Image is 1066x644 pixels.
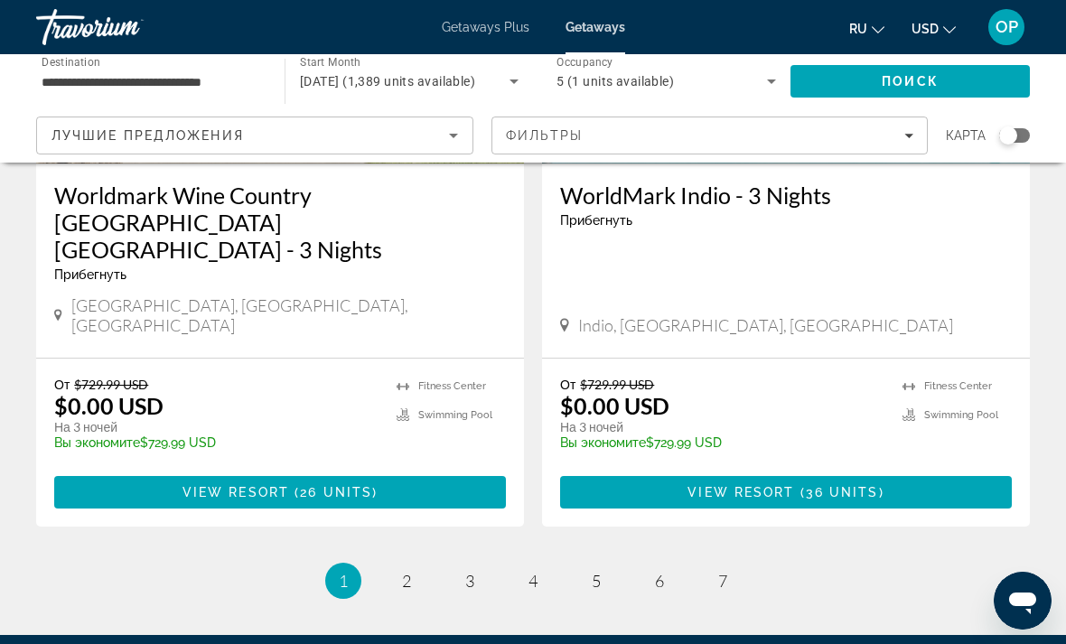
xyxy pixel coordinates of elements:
a: Getaways Plus [442,20,529,34]
span: Destination [42,55,100,68]
span: 1 [339,571,348,591]
p: $0.00 USD [54,392,164,419]
span: 5 (1 units available) [556,74,674,89]
span: View Resort [182,485,289,499]
span: USD [912,22,939,36]
span: 5 [592,571,601,591]
span: Прибегнуть [560,213,632,228]
input: Select destination [42,71,261,93]
span: OP [996,18,1018,36]
a: Travorium [36,4,217,51]
p: $0.00 USD [560,392,669,419]
span: карта [946,123,986,148]
span: ru [849,22,867,36]
span: 3 [465,571,474,591]
button: Change currency [912,15,956,42]
span: Вы экономите [560,435,646,450]
span: 6 [655,571,664,591]
span: ( ) [794,485,884,499]
mat-select: Sort by [51,125,458,146]
button: View Resort(36 units) [560,476,1012,509]
iframe: Кнопка запуска окна обмена сообщениями [994,572,1052,630]
p: На 3 ночей [560,419,884,435]
span: Swimming Pool [924,409,998,421]
a: WorldMark Indio - 3 Nights [560,182,1012,209]
span: 26 units [300,485,372,499]
span: Occupancy [556,56,613,69]
span: ( ) [289,485,378,499]
span: Indio, [GEOGRAPHIC_DATA], [GEOGRAPHIC_DATA] [578,315,953,335]
span: Fitness Center [924,380,992,392]
span: Фильтры [506,128,584,143]
span: View Resort [687,485,794,499]
button: User Menu [983,8,1030,46]
span: $729.99 USD [580,377,654,392]
span: 2 [402,571,411,591]
p: $729.99 USD [54,435,379,450]
span: От [560,377,575,392]
span: Поиск [882,74,939,89]
button: View Resort(26 units) [54,476,506,509]
span: 4 [528,571,538,591]
button: Change language [849,15,884,42]
a: Getaways [566,20,625,34]
span: [DATE] (1,389 units available) [300,74,475,89]
span: Прибегнуть [54,267,126,282]
button: Search [790,65,1030,98]
span: Вы экономите [54,435,140,450]
p: $729.99 USD [560,435,884,450]
a: Worldmark Wine Country [GEOGRAPHIC_DATA] [GEOGRAPHIC_DATA] - 3 Nights [54,182,506,263]
button: Filters [491,117,929,154]
span: От [54,377,70,392]
span: Swimming Pool [418,409,492,421]
span: 36 units [806,485,879,499]
span: Лучшие предложения [51,128,244,143]
span: [GEOGRAPHIC_DATA], [GEOGRAPHIC_DATA], [GEOGRAPHIC_DATA] [71,295,506,335]
span: Start Month [300,56,360,69]
span: 7 [718,571,727,591]
span: Fitness Center [418,380,486,392]
span: $729.99 USD [74,377,148,392]
p: На 3 ночей [54,419,379,435]
nav: Pagination [36,563,1030,599]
